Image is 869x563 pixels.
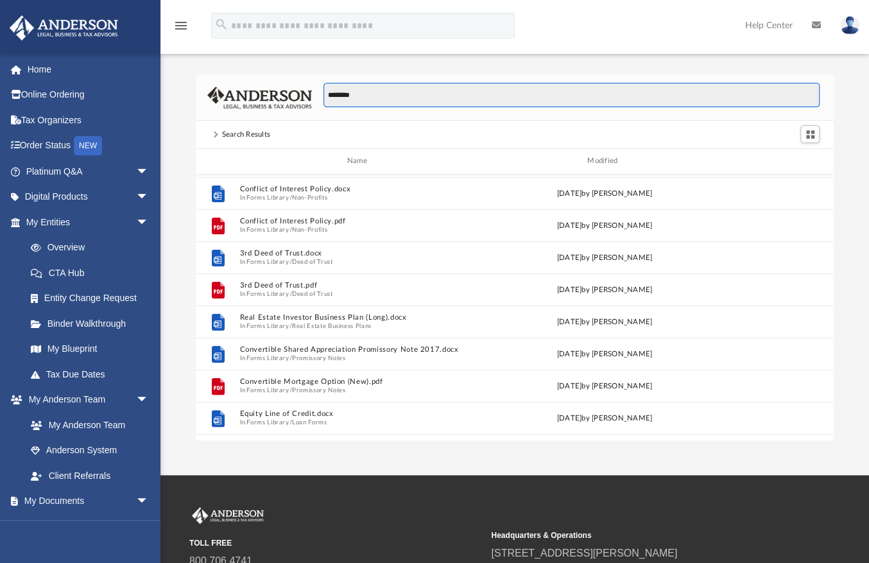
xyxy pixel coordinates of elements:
input: Search files and folders [323,83,820,107]
div: grid [196,175,833,440]
span: In [240,225,479,234]
button: Conflict of Interest Policy.docx [240,185,479,193]
span: arrow_drop_down [136,159,162,185]
div: [DATE] by [PERSON_NAME] [485,284,725,295]
a: Home [9,56,168,82]
a: My Blueprint [18,336,162,362]
div: Name [239,155,479,167]
div: id [730,155,820,167]
a: Tax Due Dates [18,361,168,387]
span: / [289,386,292,394]
button: Promissory Notes [292,354,345,362]
div: [DATE] by [PERSON_NAME] [485,348,725,359]
button: Non-Profits [292,225,327,234]
a: Tax Organizers [9,107,168,133]
div: [DATE] by [PERSON_NAME] [485,220,725,231]
i: menu [173,18,189,33]
span: / [289,193,292,202]
div: Search Results [221,129,270,141]
button: 3rd Deed of Trust.docx [240,249,479,257]
span: arrow_drop_down [136,387,162,413]
span: / [289,322,292,330]
button: Forms Library [247,322,289,330]
a: Overview [18,235,168,261]
span: In [240,354,479,362]
a: My Documentsarrow_drop_down [9,489,162,514]
button: Forms Library [247,418,289,426]
div: NEW [74,136,102,155]
button: Forms Library [247,290,289,298]
button: Forms Library [247,354,289,362]
button: Deed of Trust [292,290,332,298]
button: Equity Line of Credit.docx [240,410,479,418]
span: / [289,257,292,266]
a: menu [173,24,189,33]
div: [DATE] by [PERSON_NAME] [485,252,725,263]
button: Convertible Mortgage Option (New).pdf [240,377,479,386]
span: In [240,418,479,426]
a: [STREET_ADDRESS][PERSON_NAME] [491,548,677,559]
div: [DATE] by [PERSON_NAME] [485,412,725,424]
button: Real Estate Business Plans [292,322,372,330]
button: Forms Library [247,386,289,394]
img: Anderson Advisors Platinum Portal [189,507,266,524]
div: [DATE] by [PERSON_NAME] [485,187,725,199]
a: Digital Productsarrow_drop_down [9,184,168,210]
a: My Entitiesarrow_drop_down [9,209,168,235]
a: Platinum Q&Aarrow_drop_down [9,159,168,184]
a: Entity Change Request [18,286,168,311]
button: Forms Library [247,225,289,234]
i: search [214,17,228,31]
span: / [289,225,292,234]
a: My Anderson Teamarrow_drop_down [9,387,162,413]
button: Forms Library [247,257,289,266]
span: In [240,290,479,298]
div: id [202,155,234,167]
span: In [240,322,479,330]
a: Anderson System [18,438,162,463]
button: Convertible Shared Appreciation Promissory Note 2017.docx [240,345,479,354]
div: Modified [485,155,725,167]
a: My Anderson Team [18,412,155,438]
small: TOLL FREE [189,537,482,549]
span: In [240,257,479,266]
a: Online Ordering [9,82,168,108]
span: arrow_drop_down [136,184,162,211]
a: Box [18,514,155,539]
button: Deed of Trust [292,257,332,266]
span: In [240,193,479,202]
button: 3rd Deed of Trust.pdf [240,281,479,290]
img: User Pic [840,16,859,35]
a: CTA Hub [18,260,168,286]
button: Conflict of Interest Policy.pdf [240,217,479,225]
span: In [240,386,479,394]
a: Binder Walkthrough [18,311,168,336]
span: / [289,418,292,426]
a: Order StatusNEW [9,133,168,159]
small: Headquarters & Operations [491,530,784,541]
span: arrow_drop_down [136,489,162,515]
button: Non-Profits [292,193,327,202]
button: Loan Forms [292,418,327,426]
a: Client Referrals [18,463,162,489]
button: Forms Library [247,193,289,202]
span: arrow_drop_down [136,209,162,236]
span: / [289,290,292,298]
div: [DATE] by [PERSON_NAME] [485,316,725,327]
button: Real Estate Investor Business Plan (Long).docx [240,313,479,322]
button: Promissory Notes [292,386,345,394]
img: Anderson Advisors Platinum Portal [6,15,122,40]
div: [DATE] by [PERSON_NAME] [485,380,725,392]
span: / [289,354,292,362]
button: Switch to Grid View [800,125,820,143]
